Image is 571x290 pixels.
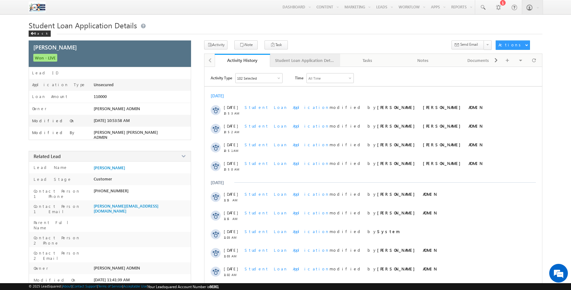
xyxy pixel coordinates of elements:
[270,54,340,66] li: Student Loan Application Details
[224,105,238,110] span: [DATE]
[400,57,445,64] div: Notes
[224,266,238,271] span: [DATE]
[275,57,335,64] div: Student Loan Application Details
[377,191,437,197] strong: [PERSON_NAME] ADMIN
[245,123,330,129] span: Student Loan Application
[224,142,238,147] span: [DATE]
[34,153,61,159] span: Related Lead
[209,284,219,289] span: 66361
[94,176,112,181] span: Customer
[377,161,483,166] strong: [PERSON_NAME] [PERSON_NAME] ADMIN
[224,236,242,239] span: 11:03 AM
[224,198,242,202] span: 11:15 AM
[245,210,330,215] span: Student Loan Application
[377,142,483,147] strong: [PERSON_NAME] [PERSON_NAME] ADMIN
[234,40,258,49] button: Note
[452,40,484,49] button: Send Email
[245,266,437,271] span: modified by
[32,176,72,182] label: Lead Stage
[32,277,77,283] label: Modified On
[224,123,238,129] span: [DATE]
[395,54,451,67] a: Notes
[32,94,68,99] label: Loan Amount
[237,76,257,80] div: 102 Selected
[245,266,330,271] span: Student Loan Application
[245,161,330,166] span: Student Loan Application
[377,210,437,215] strong: [PERSON_NAME] ADMIN
[245,247,437,253] span: modified by
[245,191,330,197] span: Student Loan Application
[94,277,130,282] span: [DATE] 11:41:39 AM
[98,284,122,288] a: Terms of Service
[345,57,390,64] div: Tasks
[211,93,231,99] div: [DATE]
[245,247,330,253] span: Student Loan Application
[245,142,483,147] span: modified by
[245,105,483,110] span: modified by
[496,40,530,50] button: Actions
[224,217,242,221] span: 11:15 AM
[32,188,89,199] label: Contact Person 1 Phone
[33,54,57,62] span: Won - LIVE
[94,203,188,213] span: [PERSON_NAME][EMAIL_ADDRESS][DOMAIN_NAME]
[63,284,72,288] a: About
[270,54,340,67] a: Student Loan Application Details
[245,229,400,234] span: modified by
[245,142,330,147] span: Student Loan Application
[245,191,437,197] span: modified by
[204,40,227,49] button: Activity
[245,123,483,129] span: modified by
[460,42,478,47] span: Send Email
[148,284,219,289] span: Your Leadsquared Account Number is
[224,254,242,258] span: 11:03 AM
[32,106,47,111] label: Owner
[224,191,238,197] span: [DATE]
[32,118,75,123] label: Modified On
[377,247,437,253] strong: [PERSON_NAME] ADMIN
[215,54,270,67] a: Activity History
[224,130,242,134] span: 10:52 AM
[94,106,140,111] span: [PERSON_NAME] ADMIN
[224,161,238,166] span: [DATE]
[94,82,114,87] span: Unsecured
[245,161,483,166] span: modified by
[377,266,437,271] strong: [PERSON_NAME] ADMIN
[456,57,501,64] div: Documents
[32,70,58,75] label: Lead ID
[123,284,147,288] a: Acceptable Use
[32,203,89,214] label: Contact Person 1 Email
[308,76,321,80] div: All Time
[32,130,76,135] label: Modified By
[32,165,68,170] label: Lead Name
[94,165,125,170] a: [PERSON_NAME]
[224,210,238,215] span: [DATE]
[94,265,140,270] span: [PERSON_NAME] ADMIN
[498,42,523,48] div: Actions
[29,20,137,30] span: Student Loan Application Details
[211,73,232,82] span: Activity Type
[340,54,395,67] a: Tasks
[264,40,288,49] button: Task
[245,229,330,234] span: Student Loan Application
[33,43,77,51] span: [PERSON_NAME]
[236,73,282,83] div: Owner Changed,Status Changed,Stage Changed,Source Changed,Notes & 97 more..
[224,229,238,234] span: [DATE]
[224,273,242,277] span: 11:02 AM
[94,118,130,123] span: [DATE] 10:53:58 AM
[245,210,437,215] span: modified by
[32,265,48,271] label: Owner
[377,105,483,110] strong: [PERSON_NAME] [PERSON_NAME] ADMIN
[245,105,330,110] span: Student Loan Application
[94,94,107,99] span: 110000
[29,284,219,289] span: © 2025 LeadSquared | | | | |
[211,180,231,185] div: [DATE]
[94,130,166,140] span: [PERSON_NAME] [PERSON_NAME] ADMIN
[73,284,97,288] a: Contact Support
[29,2,46,12] img: Custom Logo
[295,73,303,82] span: Time
[224,167,242,171] span: 10:50 AM
[32,250,89,261] label: Contact Person 2 Email
[377,123,483,129] strong: [PERSON_NAME] [PERSON_NAME] ADMIN
[32,82,86,87] label: Application Type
